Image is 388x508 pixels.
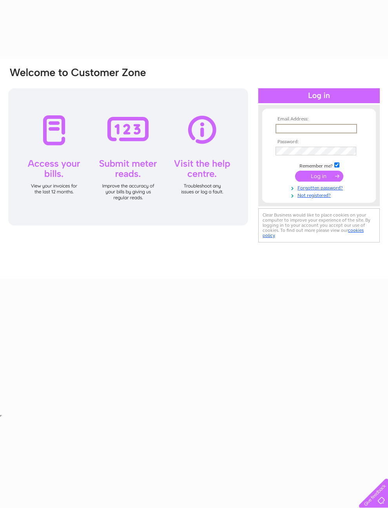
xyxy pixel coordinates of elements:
td: Remember me? [274,161,364,169]
input: Submit [295,171,343,182]
div: Clear Business would like to place cookies on your computer to improve your experience of the sit... [258,208,380,242]
th: Password: [274,139,364,145]
a: cookies policy [263,228,364,238]
th: Email Address: [274,117,364,122]
a: Forgotten password? [276,184,364,191]
a: Not registered? [276,191,364,198]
